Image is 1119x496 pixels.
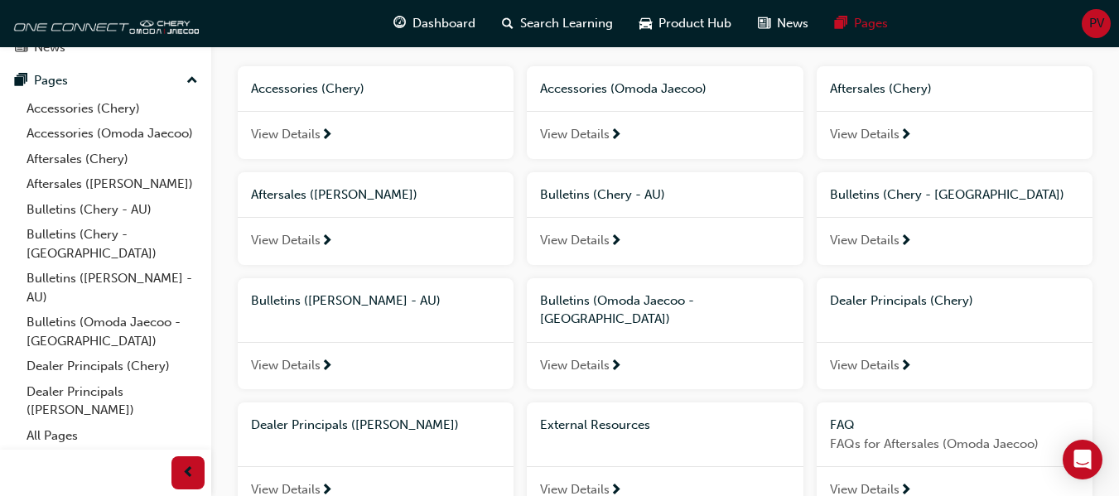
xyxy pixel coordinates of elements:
[830,81,932,96] span: Aftersales (Chery)
[540,231,610,250] span: View Details
[1089,14,1104,33] span: PV
[822,7,901,41] a: pages-iconPages
[502,13,514,34] span: search-icon
[251,356,321,375] span: View Details
[610,234,622,249] span: next-icon
[540,125,610,144] span: View Details
[830,125,900,144] span: View Details
[238,172,514,265] a: Aftersales ([PERSON_NAME])View Details
[20,310,205,354] a: Bulletins (Omoda Jaecoo - [GEOGRAPHIC_DATA])
[393,13,406,34] span: guage-icon
[540,356,610,375] span: View Details
[34,38,65,57] div: News
[20,147,205,172] a: Aftersales (Chery)
[251,81,364,96] span: Accessories (Chery)
[251,125,321,144] span: View Details
[20,222,205,266] a: Bulletins (Chery - [GEOGRAPHIC_DATA])
[817,172,1092,265] a: Bulletins (Chery - [GEOGRAPHIC_DATA])View Details
[20,121,205,147] a: Accessories (Omoda Jaecoo)
[20,379,205,423] a: Dealer Principals ([PERSON_NAME])
[830,187,1064,202] span: Bulletins (Chery - [GEOGRAPHIC_DATA])
[251,293,441,308] span: Bulletins ([PERSON_NAME] - AU)
[610,359,622,374] span: next-icon
[540,417,650,432] span: External Resources
[1082,9,1111,38] button: PV
[527,66,803,159] a: Accessories (Omoda Jaecoo)View Details
[540,293,694,327] span: Bulletins (Omoda Jaecoo - [GEOGRAPHIC_DATA])
[186,70,198,92] span: up-icon
[321,359,333,374] span: next-icon
[830,293,973,308] span: Dealer Principals (Chery)
[20,423,205,449] a: All Pages
[251,187,417,202] span: Aftersales ([PERSON_NAME])
[238,66,514,159] a: Accessories (Chery)View Details
[412,14,475,33] span: Dashboard
[817,66,1092,159] a: Aftersales (Chery)View Details
[658,14,731,33] span: Product Hub
[900,359,912,374] span: next-icon
[251,417,459,432] span: Dealer Principals ([PERSON_NAME])
[854,14,888,33] span: Pages
[182,463,195,484] span: prev-icon
[540,81,707,96] span: Accessories (Omoda Jaecoo)
[20,171,205,197] a: Aftersales ([PERSON_NAME])
[20,354,205,379] a: Dealer Principals (Chery)
[527,172,803,265] a: Bulletins (Chery - AU)View Details
[830,417,855,432] span: FAQ
[527,278,803,390] a: Bulletins (Omoda Jaecoo - [GEOGRAPHIC_DATA])View Details
[489,7,626,41] a: search-iconSearch Learning
[20,197,205,223] a: Bulletins (Chery - AU)
[8,7,199,40] img: oneconnect
[34,71,68,90] div: Pages
[7,32,205,63] a: News
[321,128,333,143] span: next-icon
[321,234,333,249] span: next-icon
[380,7,489,41] a: guage-iconDashboard
[830,356,900,375] span: View Details
[1063,440,1102,479] div: Open Intercom Messenger
[817,278,1092,390] a: Dealer Principals (Chery)View Details
[20,96,205,122] a: Accessories (Chery)
[835,13,847,34] span: pages-icon
[238,278,514,390] a: Bulletins ([PERSON_NAME] - AU)View Details
[758,13,770,34] span: news-icon
[20,266,205,310] a: Bulletins ([PERSON_NAME] - AU)
[15,41,27,55] span: news-icon
[777,14,808,33] span: News
[745,7,822,41] a: news-iconNews
[7,65,205,96] button: Pages
[830,231,900,250] span: View Details
[639,13,652,34] span: car-icon
[626,7,745,41] a: car-iconProduct Hub
[251,231,321,250] span: View Details
[540,187,665,202] span: Bulletins (Chery - AU)
[830,435,1079,454] span: FAQs for Aftersales (Omoda Jaecoo)
[900,234,912,249] span: next-icon
[520,14,613,33] span: Search Learning
[15,74,27,89] span: pages-icon
[610,128,622,143] span: next-icon
[900,128,912,143] span: next-icon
